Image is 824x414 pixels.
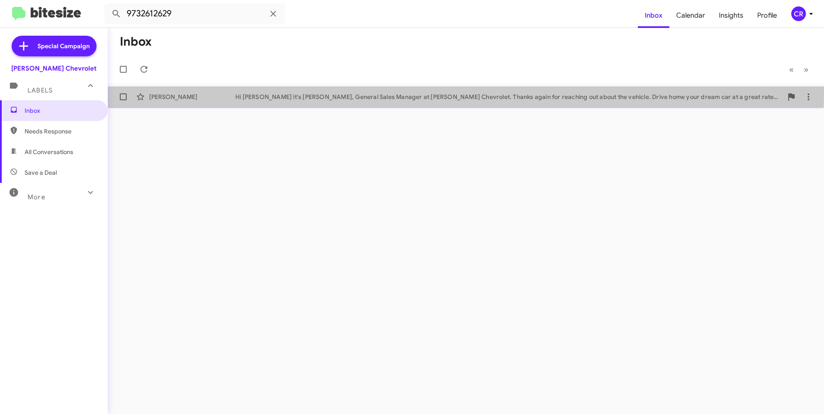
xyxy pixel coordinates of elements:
span: All Conversations [25,148,73,156]
a: Calendar [669,3,712,28]
button: Previous [784,61,799,78]
div: Hi [PERSON_NAME] it's [PERSON_NAME], General Sales Manager at [PERSON_NAME] Chevrolet. Thanks aga... [235,93,783,101]
a: Inbox [638,3,669,28]
a: Profile [750,3,784,28]
span: Special Campaign [37,42,90,50]
span: Needs Response [25,127,98,136]
button: CR [784,6,815,21]
span: Inbox [25,106,98,115]
span: Save a Deal [25,168,57,177]
div: [PERSON_NAME] Chevrolet [11,64,97,73]
div: [PERSON_NAME] [149,93,235,101]
a: Special Campaign [12,36,97,56]
a: Insights [712,3,750,28]
h1: Inbox [120,35,152,49]
nav: Page navigation example [784,61,814,78]
span: » [804,64,808,75]
button: Next [799,61,814,78]
div: CR [791,6,806,21]
span: Labels [28,87,53,94]
input: Search [104,3,285,24]
span: « [789,64,794,75]
span: More [28,193,45,201]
